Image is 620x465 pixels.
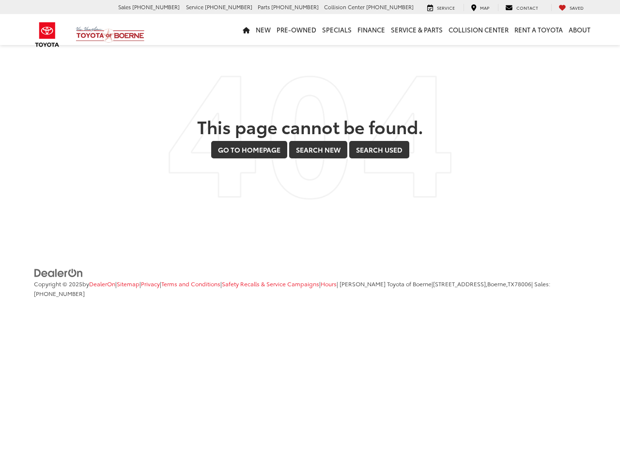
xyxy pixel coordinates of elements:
span: [PHONE_NUMBER] [34,289,85,297]
span: Map [480,4,489,11]
a: Search New [289,141,347,158]
a: Home [240,14,253,45]
a: Pre-Owned [274,14,319,45]
a: Safety Recalls & Service Campaigns, Opens in a new tab [222,279,319,288]
a: DealerOn Home Page [89,279,115,288]
span: | [220,279,319,288]
a: Service & Parts: Opens in a new tab [388,14,446,45]
span: [STREET_ADDRESS], [433,279,487,288]
span: by [82,279,115,288]
a: Collision Center [446,14,511,45]
span: | [139,279,160,288]
a: Contact [498,4,545,12]
span: Sales [118,3,131,11]
a: Privacy [141,279,160,288]
span: | [115,279,139,288]
span: Contact [516,4,538,11]
span: Copyright © 2025 [34,279,82,288]
img: Vic Vaughan Toyota of Boerne [76,26,145,43]
a: Search Used [349,141,409,158]
span: 78006 [514,279,531,288]
span: | [PERSON_NAME] Toyota of Boerne [337,279,432,288]
span: [PHONE_NUMBER] [132,3,180,11]
span: Collision Center [324,3,365,11]
span: | [319,279,337,288]
a: Terms and Conditions [161,279,220,288]
span: [PHONE_NUMBER] [271,3,319,11]
span: [PHONE_NUMBER] [205,3,252,11]
span: Service [437,4,455,11]
span: TX [508,279,514,288]
span: | [432,279,531,288]
a: Map [464,4,496,12]
span: Saved [570,4,584,11]
a: Specials [319,14,355,45]
h2: This page cannot be found. [34,117,586,136]
a: Go to Homepage [211,141,287,158]
a: Finance [355,14,388,45]
span: | [160,279,220,288]
a: Rent a Toyota [511,14,566,45]
a: Sitemap [117,279,139,288]
a: Hours [321,279,337,288]
span: Service [186,3,203,11]
a: My Saved Vehicles [551,4,591,12]
a: About [566,14,593,45]
span: Parts [258,3,270,11]
span: Boerne, [487,279,508,288]
a: Service [420,4,462,12]
span: [PHONE_NUMBER] [366,3,414,11]
a: New [253,14,274,45]
img: Toyota [29,19,65,50]
a: DealerOn [34,267,83,277]
img: DealerOn [34,268,83,279]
